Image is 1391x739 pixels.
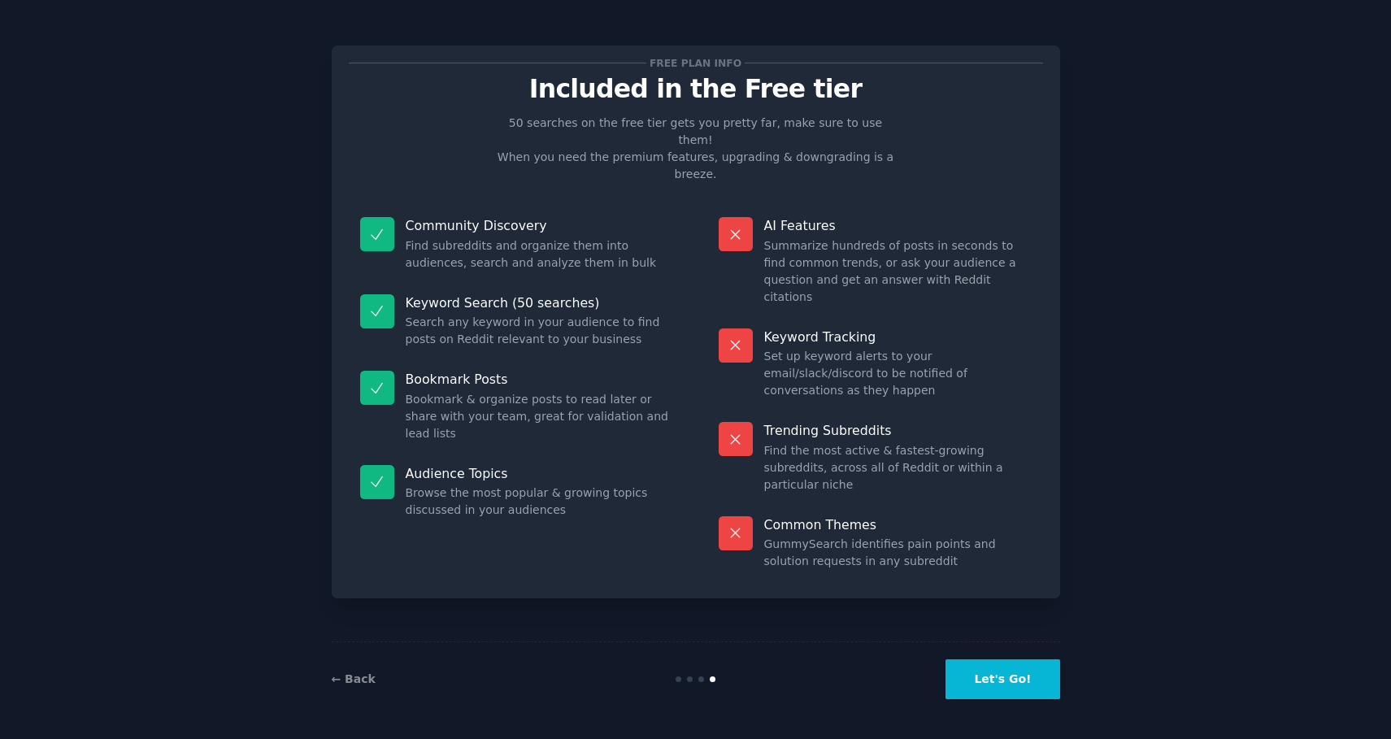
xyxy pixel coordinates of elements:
[406,294,673,311] p: Keyword Search (50 searches)
[764,516,1032,533] p: Common Themes
[406,371,673,388] p: Bookmark Posts
[764,348,1032,399] dd: Set up keyword alerts to your email/slack/discord to be notified of conversations as they happen
[945,659,1059,699] button: Let's Go!
[349,75,1043,103] p: Included in the Free tier
[406,485,673,519] dd: Browse the most popular & growing topics discussed in your audiences
[406,237,673,272] dd: Find subreddits and organize them into audiences, search and analyze them in bulk
[764,536,1032,570] dd: GummySearch identifies pain points and solution requests in any subreddit
[491,115,901,183] p: 50 searches on the free tier gets you pretty far, make sure to use them! When you need the premiu...
[406,465,673,482] p: Audience Topics
[764,422,1032,439] p: Trending Subreddits
[764,442,1032,493] dd: Find the most active & fastest-growing subreddits, across all of Reddit or within a particular niche
[406,391,673,442] dd: Bookmark & organize posts to read later or share with your team, great for validation and lead lists
[406,314,673,348] dd: Search any keyword in your audience to find posts on Reddit relevant to your business
[764,217,1032,234] p: AI Features
[332,672,376,685] a: ← Back
[764,237,1032,306] dd: Summarize hundreds of posts in seconds to find common trends, or ask your audience a question and...
[764,328,1032,346] p: Keyword Tracking
[646,54,744,72] span: Free plan info
[406,217,673,234] p: Community Discovery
